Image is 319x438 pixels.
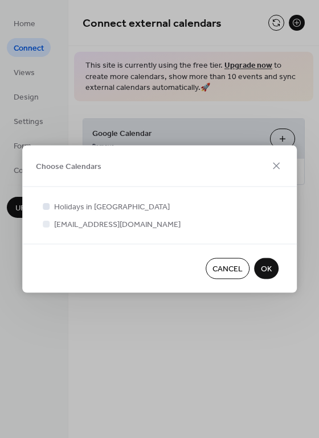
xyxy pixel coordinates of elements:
span: Holidays in [GEOGRAPHIC_DATA] [54,201,170,213]
span: Cancel [212,263,243,275]
span: [EMAIL_ADDRESS][DOMAIN_NAME] [54,219,181,231]
button: OK [254,258,279,279]
span: Choose Calendars [36,161,101,173]
button: Cancel [206,258,250,279]
span: OK [261,263,272,275]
